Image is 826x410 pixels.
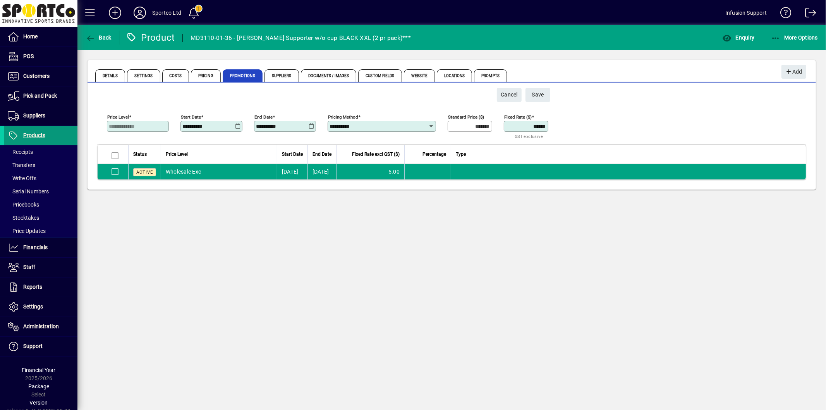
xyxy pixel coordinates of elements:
[404,69,435,82] span: Website
[23,73,50,79] span: Customers
[4,185,77,198] a: Serial Numbers
[307,164,336,179] td: [DATE]
[4,158,77,172] a: Transfers
[223,69,263,82] span: Promotions
[4,297,77,317] a: Settings
[771,34,818,41] span: More Options
[781,65,806,79] button: Add
[4,337,77,356] a: Support
[725,7,767,19] div: Infusion Support
[525,88,550,102] button: Save
[532,91,535,98] span: S
[328,114,358,120] mat-label: Pricing method
[8,175,36,181] span: Write Offs
[126,31,175,44] div: Product
[181,114,201,120] mat-label: Start date
[4,211,77,224] a: Stocktakes
[4,238,77,257] a: Financials
[722,34,754,41] span: Enquiry
[8,162,35,168] span: Transfers
[336,164,404,179] td: 5.00
[4,47,77,66] a: POS
[8,202,39,208] span: Pricebooks
[84,31,113,45] button: Back
[4,172,77,185] a: Write Offs
[501,88,518,101] span: Cancel
[358,69,402,82] span: Custom Fields
[4,277,77,297] a: Reports
[23,343,43,349] span: Support
[191,32,411,44] div: MD3110-01-36 - [PERSON_NAME] Supporter w/o cup BLACK XXL (2 pr pack)***
[769,31,820,45] button: More Options
[4,224,77,238] a: Price Updates
[8,215,39,221] span: Stocktakes
[352,150,400,158] span: Fixed Rate excl GST ($)
[152,7,181,19] div: Sportco Ltd
[785,65,802,78] span: Add
[437,69,472,82] span: Locations
[86,34,112,41] span: Back
[23,284,42,290] span: Reports
[799,2,816,27] a: Logout
[254,114,273,120] mat-label: End date
[4,258,77,277] a: Staff
[133,150,147,158] span: Status
[22,367,56,373] span: Financial Year
[532,88,544,101] span: ave
[8,149,33,155] span: Receipts
[136,170,153,175] span: Active
[8,228,46,234] span: Price Updates
[4,86,77,106] a: Pick and Pack
[23,264,35,270] span: Staff
[720,31,756,45] button: Enquiry
[4,27,77,47] a: Home
[774,2,792,27] a: Knowledge Base
[422,150,446,158] span: Percentage
[23,112,45,119] span: Suppliers
[4,145,77,158] a: Receipts
[95,69,125,82] span: Details
[162,69,189,82] span: Costs
[127,69,160,82] span: Settings
[504,114,532,120] mat-label: Fixed rate ($)
[4,317,77,336] a: Administration
[8,188,49,195] span: Serial Numbers
[103,6,127,20] button: Add
[107,114,129,120] mat-label: Price Level
[313,150,331,158] span: End Date
[161,164,277,179] td: Wholesale Exc
[448,114,484,120] mat-label: Standard price ($)
[474,69,507,82] span: Prompts
[30,400,48,406] span: Version
[127,6,152,20] button: Profile
[456,150,466,158] span: Type
[282,150,303,158] span: Start Date
[23,33,38,40] span: Home
[23,244,48,250] span: Financials
[23,303,43,310] span: Settings
[515,132,543,141] mat-hint: GST exclusive
[166,150,188,158] span: Price Level
[4,67,77,86] a: Customers
[264,69,299,82] span: Suppliers
[4,106,77,126] a: Suppliers
[23,93,57,99] span: Pick and Pack
[23,53,34,59] span: POS
[4,198,77,211] a: Pricebooks
[77,31,120,45] app-page-header-button: Back
[28,383,49,389] span: Package
[301,69,357,82] span: Documents / Images
[23,323,59,329] span: Administration
[497,88,522,102] button: Cancel
[191,69,221,82] span: Pricing
[23,132,45,138] span: Products
[277,164,307,179] td: [DATE]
